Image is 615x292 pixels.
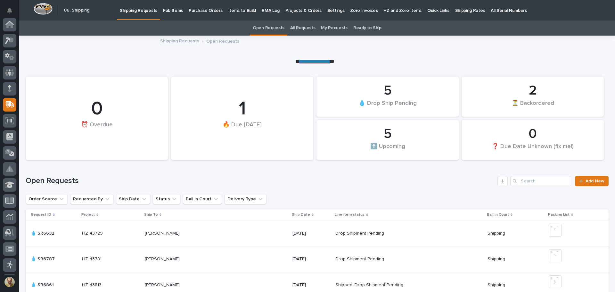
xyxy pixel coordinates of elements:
[292,211,310,218] p: Ship Date
[37,121,157,141] div: ⏰ Overdue
[488,255,506,262] p: Shipping
[145,281,181,288] p: [PERSON_NAME]
[64,8,89,13] h2: 06. Shipping
[26,176,495,186] h1: Open Requests
[548,211,570,218] p: Packing List
[327,99,448,113] div: 💧 Drop Ship Pending
[3,4,16,17] button: Notifications
[26,220,609,246] tr: 💧 SR6632💧 SR6632 HZ 43729HZ 43729 [PERSON_NAME][PERSON_NAME] [DATE]Drop Shipment PendingDrop Ship...
[290,21,315,36] a: All Requests
[3,275,16,289] button: users-avatar
[472,126,593,142] div: 0
[472,99,593,113] div: ⏳ Backordered
[182,97,302,121] div: 1
[575,176,609,186] a: Add New
[488,281,506,288] p: Shipping
[206,37,239,44] p: Open Requests
[70,194,113,204] button: Requested By
[335,281,405,288] p: Shipped, Drop Shipment Pending
[335,255,385,262] p: Drop Shipment Pending
[81,211,95,218] p: Project
[472,143,593,156] div: ❓ Due Date Unknown (fix me!)
[327,126,448,142] div: 5
[82,281,103,288] p: HZ 43813
[225,194,266,204] button: Delivery Type
[182,121,302,141] div: 🔥 Due [DATE]
[487,211,509,218] p: Ball in Court
[8,8,16,18] div: Notifications
[586,179,604,183] span: Add New
[31,255,56,262] p: 💧 SR6787
[31,211,51,218] p: Request ID
[253,21,284,36] a: Open Requests
[144,211,158,218] p: Ship To
[327,83,448,99] div: 5
[472,83,593,99] div: 2
[321,21,348,36] a: My Requests
[26,246,609,272] tr: 💧 SR6787💧 SR6787 HZ 43781HZ 43781 [PERSON_NAME][PERSON_NAME] [DATE]Drop Shipment PendingDrop Ship...
[292,256,331,262] p: [DATE]
[335,229,385,236] p: Drop Shipment Pending
[488,229,506,236] p: Shipping
[26,194,68,204] button: Order Source
[37,97,157,121] div: 0
[82,229,104,236] p: HZ 43729
[145,229,181,236] p: [PERSON_NAME]
[353,21,381,36] a: Ready to Ship
[335,211,365,218] p: Line item status
[510,176,571,186] input: Search
[116,194,150,204] button: Ship Date
[160,37,199,44] a: Shipping Requests
[183,194,222,204] button: Ball in Court
[145,255,181,262] p: [PERSON_NAME]
[292,282,331,288] p: [DATE]
[31,281,55,288] p: 💧 SR6861
[327,143,448,156] div: ⬆️ Upcoming
[34,3,53,15] img: Workspace Logo
[292,231,331,236] p: [DATE]
[153,194,180,204] button: Status
[82,255,103,262] p: HZ 43781
[31,229,55,236] p: 💧 SR6632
